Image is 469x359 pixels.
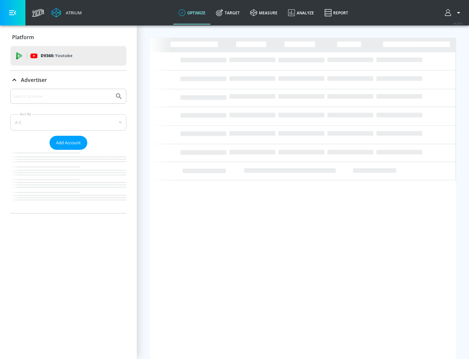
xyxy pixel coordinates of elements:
nav: list of Advertiser [10,150,126,213]
a: measure [245,1,283,24]
div: Atrium [63,10,82,16]
div: A-Z [10,114,126,131]
input: Search by name [13,92,112,101]
a: Report [319,1,353,24]
label: Sort By [19,112,33,116]
p: Youtube [55,52,72,59]
div: Advertiser [10,71,126,89]
a: Atrium [51,8,82,18]
button: Add Account [50,136,87,150]
span: v 4.28.0 [453,22,462,25]
a: Analyze [283,1,319,24]
span: Add Account [56,139,81,147]
div: Platform [10,28,126,46]
div: Advertiser [10,89,126,213]
div: DV360: Youtube [10,46,126,66]
p: Advertiser [21,76,47,84]
p: DV360: [41,52,72,59]
a: Target [211,1,245,24]
a: optimize [173,1,211,24]
p: Platform [12,34,34,41]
